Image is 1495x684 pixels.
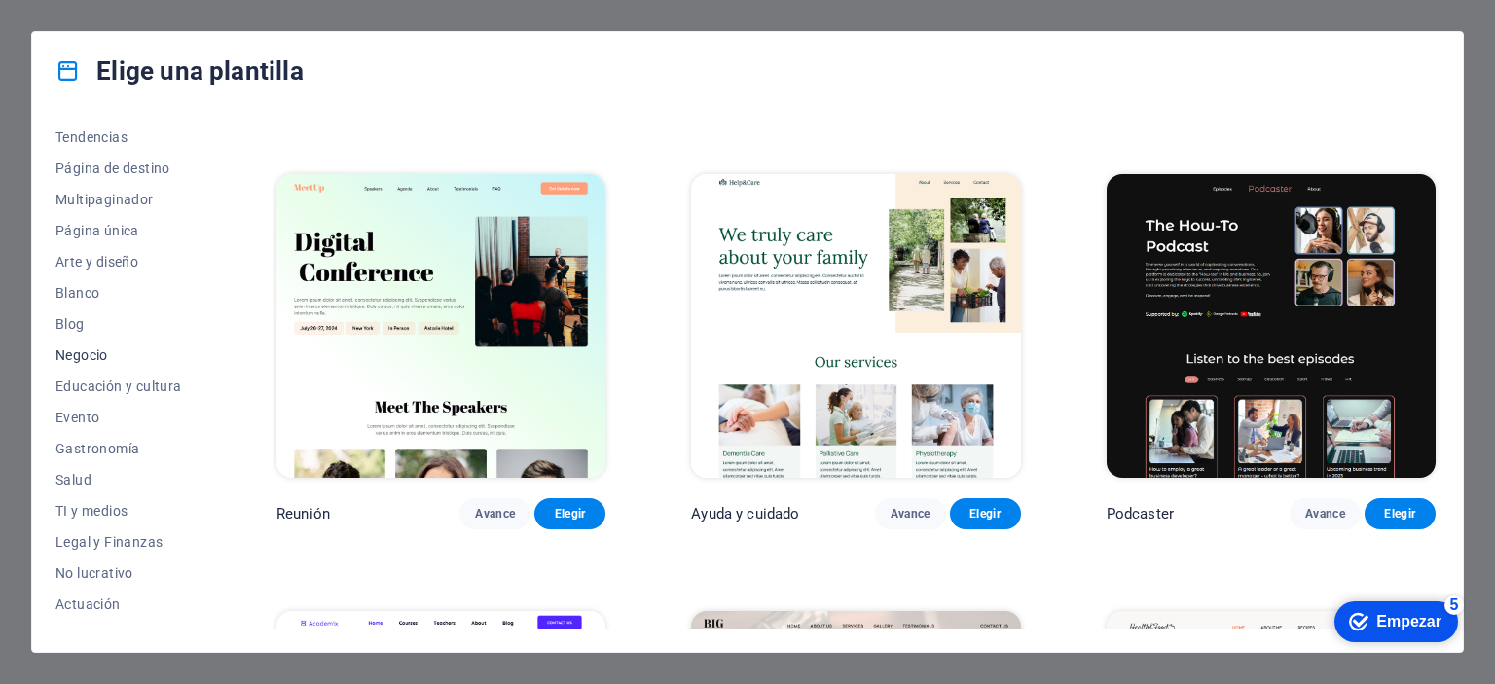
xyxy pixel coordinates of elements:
[55,153,191,184] button: Página de destino
[55,441,139,456] font: Gastronomía
[534,498,605,529] button: Elegir
[55,589,191,620] button: Actuación
[55,558,191,589] button: No lucrativo
[1107,505,1174,522] font: Podcaster
[55,378,182,394] font: Educación y cultura
[276,174,605,478] img: Reunión
[55,433,191,464] button: Gastronomía
[475,507,515,521] font: Avance
[55,472,91,487] font: Salud
[55,223,139,238] font: Página única
[126,5,134,21] font: 5
[55,410,99,425] font: Evento
[55,129,128,145] font: Tendencias
[10,10,133,51] div: Empezar Quedan 5 elementos, 0 % completado
[55,371,191,402] button: Educación y cultura
[55,596,121,612] font: Actuación
[55,308,191,340] button: Blog
[276,505,330,522] font: Reunión
[459,498,530,529] button: Avance
[969,507,1001,521] font: Elegir
[55,347,108,363] font: Negocio
[875,498,946,529] button: Avance
[55,534,163,550] font: Legal y Finanzas
[55,402,191,433] button: Evento
[1305,507,1345,521] font: Avance
[55,628,104,643] font: Cartera
[55,254,138,270] font: Arte y diseño
[55,464,191,495] button: Salud
[691,505,799,522] font: Ayuda y cuidado
[55,340,191,371] button: Negocio
[55,122,191,153] button: Tendencias
[55,215,191,246] button: Página única
[1365,498,1436,529] button: Elegir
[1290,498,1361,529] button: Avance
[55,565,133,581] font: No lucrativo
[55,503,128,519] font: TI y medios
[96,56,304,86] font: Elige una plantilla
[55,495,191,526] button: TI y medios
[950,498,1021,529] button: Elegir
[1107,174,1436,478] img: Podcaster
[55,161,170,176] font: Página de destino
[55,285,99,301] font: Blanco
[55,316,85,332] font: Blog
[891,507,930,521] font: Avance
[691,174,1020,478] img: Ayuda y cuidado
[55,620,191,651] button: Cartera
[52,21,117,38] font: Empezar
[55,526,191,558] button: Legal y Finanzas
[55,246,191,277] button: Arte y diseño
[55,192,154,207] font: Multipaginador
[555,507,586,521] font: Elegir
[1384,507,1415,521] font: Elegir
[55,277,191,308] button: Blanco
[55,184,191,215] button: Multipaginador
